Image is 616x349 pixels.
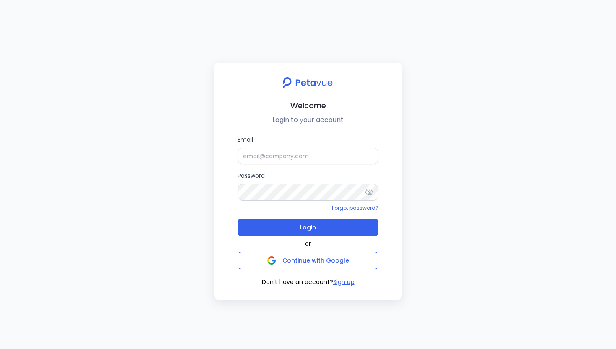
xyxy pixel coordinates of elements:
[238,219,378,236] button: Login
[238,148,378,164] input: Email
[221,115,395,125] p: Login to your account
[282,256,349,265] span: Continue with Google
[300,221,316,233] span: Login
[238,184,378,201] input: Password
[277,73,338,93] img: petavue logo
[262,278,333,286] span: Don't have an account?
[332,204,378,211] a: Forgot password?
[238,252,378,269] button: Continue with Google
[238,171,378,201] label: Password
[221,99,395,112] h2: Welcome
[238,135,378,164] label: Email
[333,278,355,286] button: Sign up
[305,240,311,248] span: or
